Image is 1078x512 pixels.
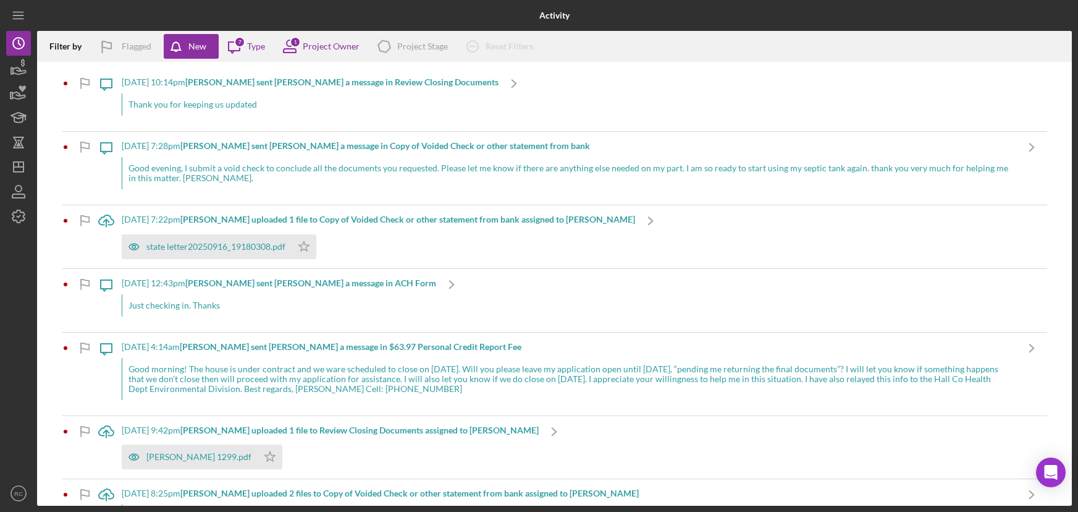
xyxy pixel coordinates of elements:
[146,242,285,252] div: state letter20250916_19180308.pdf
[1036,458,1066,487] div: Open Intercom Messenger
[303,41,360,51] div: Project Owner
[486,34,533,59] div: Reset Filters
[14,490,23,497] text: RC
[91,333,1047,416] a: [DATE] 4:14am[PERSON_NAME] sent [PERSON_NAME] a message in $63.97 Personal Credit Report FeeGood ...
[122,93,499,116] div: Thank you for keeping us updated
[122,141,1016,151] div: [DATE] 7:28pm
[49,41,91,51] div: Filter by
[146,452,251,462] div: [PERSON_NAME] 1299.pdf
[91,416,570,479] a: [DATE] 9:42pm[PERSON_NAME] uploaded 1 file to Review Closing Documents assigned to [PERSON_NAME][...
[180,341,521,352] b: [PERSON_NAME] sent [PERSON_NAME] a message in $63.97 Personal Credit Report Fee
[122,234,316,259] button: state letter20250916_19180308.pdf
[122,358,1016,400] div: Good morning! The house is under contract and we ware scheduled to close on [DATE]. Will you plea...
[247,41,265,51] div: Type
[290,36,301,48] div: 1
[122,342,1016,352] div: [DATE] 4:14am
[539,11,570,20] b: Activity
[91,132,1047,205] a: [DATE] 7:28pm[PERSON_NAME] sent [PERSON_NAME] a message in Copy of Voided Check or other statemen...
[180,140,590,151] b: [PERSON_NAME] sent [PERSON_NAME] a message in Copy of Voided Check or other statement from bank
[122,278,436,288] div: [DATE] 12:43pm
[234,36,245,48] div: 7
[91,68,529,131] a: [DATE] 10:14pm[PERSON_NAME] sent [PERSON_NAME] a message in Review Closing DocumentsThank you for...
[180,488,639,498] b: [PERSON_NAME] uploaded 2 files to Copy of Voided Check or other statement from bank assigned to [...
[122,445,282,469] button: [PERSON_NAME] 1299.pdf
[122,489,1016,498] div: [DATE] 8:25pm
[188,34,206,59] div: New
[164,34,219,59] button: New
[185,278,436,288] b: [PERSON_NAME] sent [PERSON_NAME] a message in ACH Form
[91,269,467,332] a: [DATE] 12:43pm[PERSON_NAME] sent [PERSON_NAME] a message in ACH FormJust checking in. Thanks
[457,34,545,59] button: Reset Filters
[397,41,448,51] div: Project Stage
[180,214,635,224] b: [PERSON_NAME] uploaded 1 file to Copy of Voided Check or other statement from bank assigned to [P...
[6,481,31,506] button: RC
[91,34,164,59] button: Flagged
[180,425,539,435] b: [PERSON_NAME] uploaded 1 file to Review Closing Documents assigned to [PERSON_NAME]
[122,157,1016,189] div: Good evening, I submit a void check to conclude all the documents you requested. Please let me kn...
[122,215,635,224] div: [DATE] 7:22pm
[122,77,499,87] div: [DATE] 10:14pm
[122,425,539,435] div: [DATE] 9:42pm
[122,34,151,59] div: Flagged
[185,77,499,87] b: [PERSON_NAME] sent [PERSON_NAME] a message in Review Closing Documents
[91,205,666,268] a: [DATE] 7:22pm[PERSON_NAME] uploaded 1 file to Copy of Voided Check or other statement from bank a...
[122,294,436,317] div: Just checking in. Thanks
